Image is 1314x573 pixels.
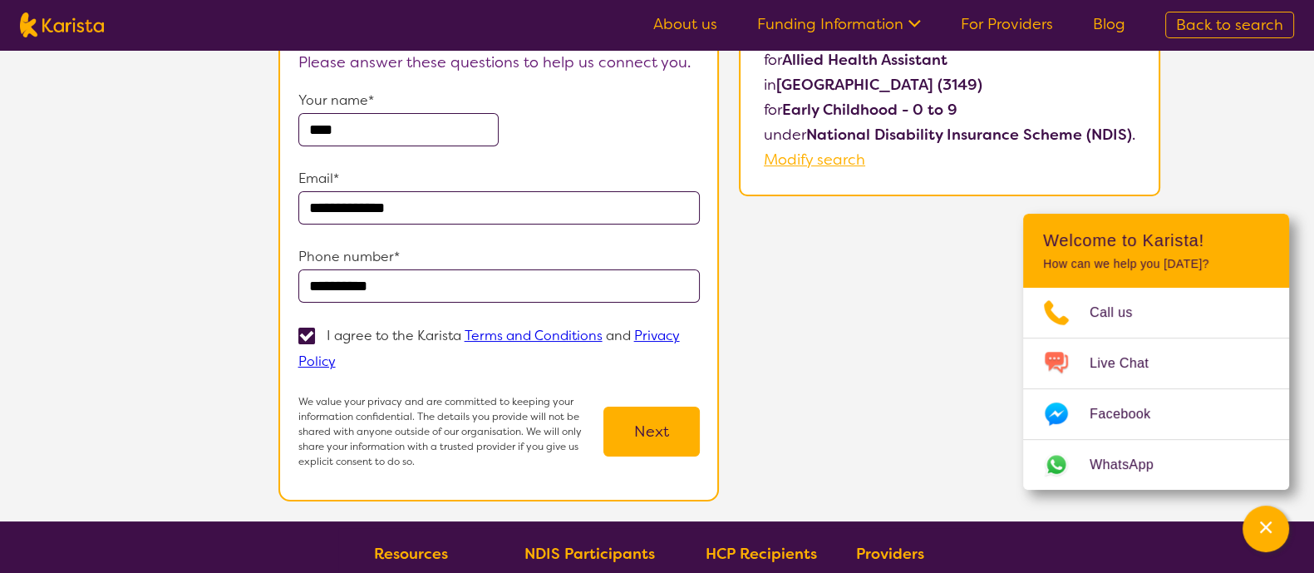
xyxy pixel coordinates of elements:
[298,166,701,191] p: Email*
[465,327,603,344] a: Terms and Conditions
[298,327,680,370] p: I agree to the Karista and
[298,245,701,269] p: Phone number*
[1165,12,1294,38] a: Back to search
[764,47,1135,72] p: for
[298,88,701,113] p: Your name*
[298,327,680,370] a: Privacy Policy
[1090,402,1170,427] span: Facebook
[961,14,1053,34] a: For Providers
[374,544,448,564] b: Resources
[764,150,865,170] a: Modify search
[1043,257,1269,271] p: How can we help you [DATE]?
[764,122,1135,147] p: under .
[776,75,982,95] b: [GEOGRAPHIC_DATA] (3149)
[20,12,104,37] img: Karista logo
[1090,351,1169,376] span: Live Chat
[806,125,1132,145] b: National Disability Insurance Scheme (NDIS)
[1023,288,1289,490] ul: Choose channel
[1023,214,1289,490] div: Channel Menu
[764,97,1135,122] p: for
[653,14,717,34] a: About us
[1090,300,1153,325] span: Call us
[524,544,655,564] b: NDIS Participants
[298,394,604,469] p: We value your privacy and are committed to keeping your information confidential. The details you...
[298,50,701,75] p: Please answer these questions to help us connect you.
[1093,14,1125,34] a: Blog
[1043,230,1269,250] h2: Welcome to Karista!
[706,544,817,564] b: HCP Recipients
[764,72,1135,97] p: in
[757,14,921,34] a: Funding Information
[782,50,947,70] b: Allied Health Assistant
[603,407,700,457] button: Next
[1023,440,1289,490] a: Web link opens in a new tab.
[1243,506,1289,552] button: Channel Menu
[1090,452,1174,477] span: WhatsApp
[782,100,957,120] b: Early Childhood - 0 to 9
[1176,15,1283,35] span: Back to search
[856,544,924,564] b: Providers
